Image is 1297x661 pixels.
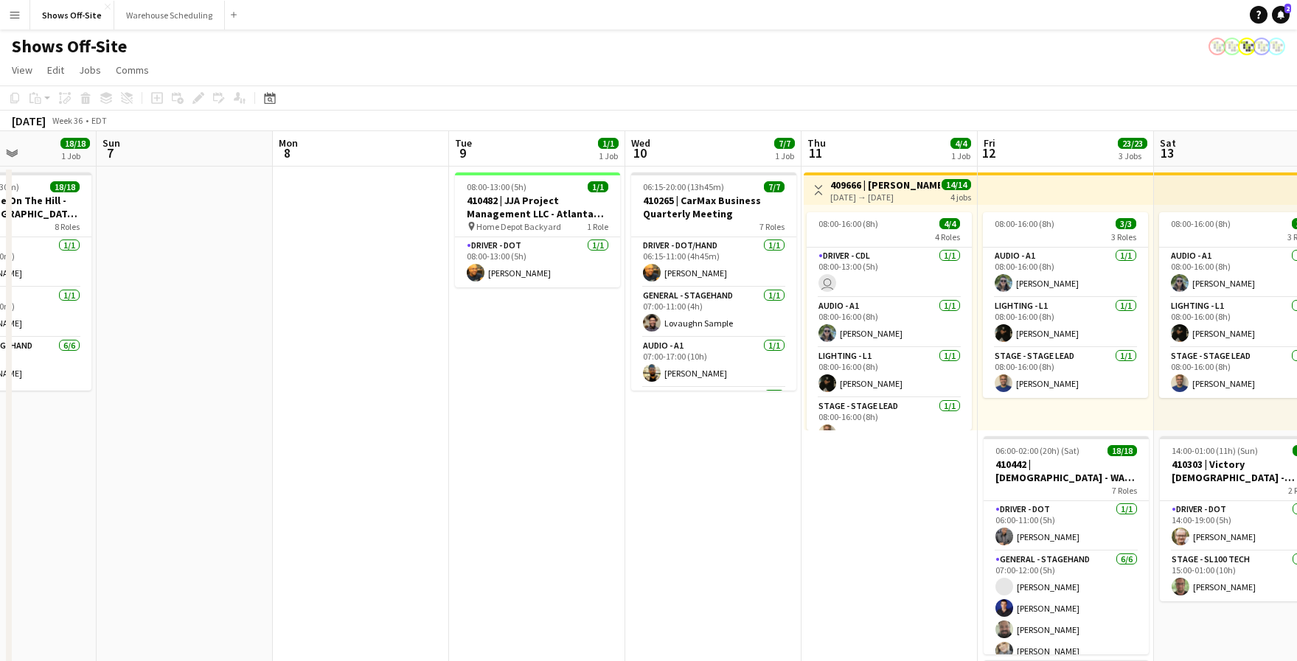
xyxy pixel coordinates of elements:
[631,388,796,438] app-card-role: Video - TD/ Show Caller1/1
[1268,38,1285,55] app-user-avatar: Labor Coordinator
[764,181,785,192] span: 7/7
[12,63,32,77] span: View
[984,458,1149,484] h3: 410442 | [DEMOGRAPHIC_DATA] - WAVE College Ministry 2025
[629,144,650,161] span: 10
[1116,218,1136,229] span: 3/3
[61,150,89,161] div: 1 Job
[807,248,972,298] app-card-role: Driver - CDL1/108:00-13:00 (5h)
[12,35,127,57] h1: Shows Off-Site
[1272,6,1290,24] a: 2
[759,221,785,232] span: 7 Roles
[1119,150,1147,161] div: 3 Jobs
[41,60,70,80] a: Edit
[12,113,46,128] div: [DATE]
[984,501,1149,551] app-card-role: Driver - DOT1/106:00-11:00 (5h)[PERSON_NAME]
[1112,485,1137,496] span: 7 Roles
[983,248,1148,298] app-card-role: Audio - A11/108:00-16:00 (8h)[PERSON_NAME]
[279,136,298,150] span: Mon
[599,150,618,161] div: 1 Job
[807,348,972,398] app-card-role: Lighting - L11/108:00-16:00 (8h)[PERSON_NAME]
[50,181,80,192] span: 18/18
[1223,38,1241,55] app-user-avatar: Labor Coordinator
[91,115,107,126] div: EDT
[1111,231,1136,242] span: 3 Roles
[47,63,64,77] span: Edit
[598,138,619,149] span: 1/1
[983,348,1148,398] app-card-role: Stage - Stage Lead1/108:00-16:00 (8h)[PERSON_NAME]
[1108,445,1137,456] span: 18/18
[455,194,620,220] h3: 410482 | JJA Project Management LLC - Atlanta Food & Wine Festival - Home Depot Backyard - Deliver
[455,172,620,287] app-job-card: 08:00-13:00 (5h)1/1410482 | JJA Project Management LLC - Atlanta Food & Wine Festival - Home Depo...
[49,115,86,126] span: Week 36
[79,63,101,77] span: Jobs
[818,218,878,229] span: 08:00-16:00 (8h)
[1158,144,1176,161] span: 13
[1238,38,1256,55] app-user-avatar: Labor Coordinator
[1172,445,1258,456] span: 14:00-01:00 (11h) (Sun)
[643,181,724,192] span: 06:15-20:00 (13h45m)
[983,212,1148,398] app-job-card: 08:00-16:00 (8h)3/33 RolesAudio - A11/108:00-16:00 (8h)[PERSON_NAME]Lighting - L11/108:00-16:00 (...
[807,398,972,448] app-card-role: Stage - Stage Lead1/108:00-16:00 (8h)[PERSON_NAME]
[277,144,298,161] span: 8
[807,298,972,348] app-card-role: Audio - A11/108:00-16:00 (8h)[PERSON_NAME]
[830,178,940,192] h3: 409666 | [PERSON_NAME] Event
[631,136,650,150] span: Wed
[631,172,796,391] app-job-card: 06:15-20:00 (13h45m)7/7410265 | CarMax Business Quarterly Meeting7 RolesDriver - DOT/Hand1/106:15...
[588,181,608,192] span: 1/1
[55,221,80,232] span: 8 Roles
[73,60,107,80] a: Jobs
[102,136,120,150] span: Sun
[631,194,796,220] h3: 410265 | CarMax Business Quarterly Meeting
[60,138,90,149] span: 18/18
[100,144,120,161] span: 7
[830,192,940,203] div: [DATE] → [DATE]
[114,1,225,29] button: Warehouse Scheduling
[453,144,472,161] span: 9
[1118,138,1147,149] span: 23/23
[631,237,796,287] app-card-role: Driver - DOT/Hand1/106:15-11:00 (4h45m)[PERSON_NAME]
[983,298,1148,348] app-card-role: Lighting - L11/108:00-16:00 (8h)[PERSON_NAME]
[995,218,1054,229] span: 08:00-16:00 (8h)
[6,60,38,80] a: View
[1171,218,1231,229] span: 08:00-16:00 (8h)
[631,338,796,388] app-card-role: Audio - A11/107:00-17:00 (10h)[PERSON_NAME]
[950,190,971,203] div: 4 jobs
[587,221,608,232] span: 1 Role
[807,136,826,150] span: Thu
[950,138,971,149] span: 4/4
[995,445,1079,456] span: 06:00-02:00 (20h) (Sat)
[476,221,561,232] span: Home Depot Backyard
[631,287,796,338] app-card-role: General - Stagehand1/107:00-11:00 (4h)Lovaughn Sample
[935,231,960,242] span: 4 Roles
[1284,4,1291,13] span: 2
[984,136,995,150] span: Fri
[775,150,794,161] div: 1 Job
[951,150,970,161] div: 1 Job
[455,237,620,287] app-card-role: Driver - DOT1/108:00-13:00 (5h)[PERSON_NAME]
[984,436,1149,654] app-job-card: 06:00-02:00 (20h) (Sat)18/18410442 | [DEMOGRAPHIC_DATA] - WAVE College Ministry 20257 RolesDriver...
[942,179,971,190] span: 14/14
[455,136,472,150] span: Tue
[1253,38,1270,55] app-user-avatar: Labor Coordinator
[807,212,972,430] app-job-card: 08:00-16:00 (8h)4/44 RolesDriver - CDL1/108:00-13:00 (5h) Audio - A11/108:00-16:00 (8h)[PERSON_NA...
[110,60,155,80] a: Comms
[30,1,114,29] button: Shows Off-Site
[467,181,526,192] span: 08:00-13:00 (5h)
[981,144,995,161] span: 12
[939,218,960,229] span: 4/4
[774,138,795,149] span: 7/7
[1209,38,1226,55] app-user-avatar: Labor Coordinator
[805,144,826,161] span: 11
[116,63,149,77] span: Comms
[1160,136,1176,150] span: Sat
